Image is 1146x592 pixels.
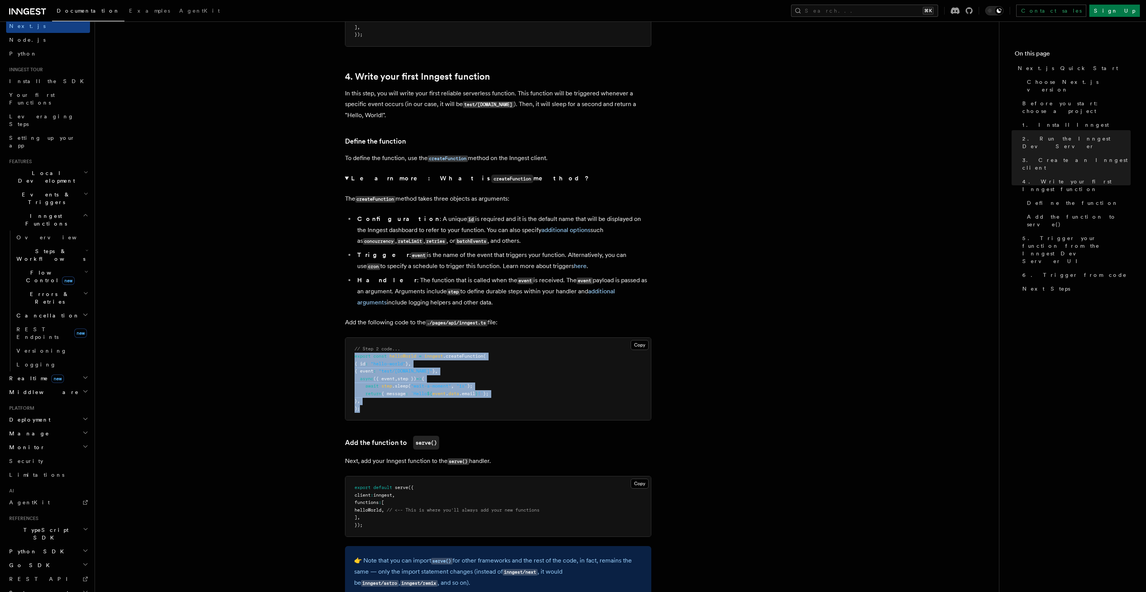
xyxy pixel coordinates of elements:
[367,263,380,270] code: cron
[517,278,533,284] code: event
[13,290,83,306] span: Errors & Retries
[6,191,83,206] span: Events & Triggers
[357,25,360,30] span: ,
[9,458,43,464] span: Security
[354,555,642,589] p: 👉 Note that you can import for other frameworks and the rest of the code, in fact, remains the sa...
[443,353,483,359] span: .createFunction
[1019,231,1131,268] a: 5. Trigger your function from the Inngest Dev Server UI
[6,169,83,185] span: Local Development
[1019,118,1131,132] a: 1. Install Inngest
[355,32,363,37] span: });
[381,507,384,513] span: ,
[175,2,224,21] a: AgentKit
[351,175,590,182] strong: Learn more: What is method?
[6,526,83,541] span: TypeScript SDK
[373,368,376,374] span: :
[1019,96,1131,118] a: Before you start: choose a project
[13,358,90,371] a: Logging
[357,398,360,404] span: ,
[355,275,651,308] li: : The function that is called when the is received. The payload is passed as an argument. Argumen...
[1019,268,1131,282] a: 6. Trigger from code
[16,361,56,368] span: Logging
[428,154,468,162] a: createFunction
[459,391,475,396] span: .email
[1022,271,1127,279] span: 6. Trigger from code
[355,492,371,498] span: client
[355,25,357,30] span: ]
[395,376,397,381] span: ,
[6,548,69,555] span: Python SDK
[379,368,432,374] span: "test/[DOMAIN_NAME]"
[1022,100,1131,115] span: Before you start: choose a project
[355,500,379,505] span: functions
[345,136,406,147] a: Define the function
[357,288,615,306] a: additional arguments
[405,391,408,396] span: :
[16,234,95,240] span: Overview
[6,515,38,522] span: References
[483,391,489,396] span: };
[1018,64,1118,72] span: Next.js Quick Start
[9,51,37,57] span: Python
[355,406,360,411] span: );
[13,287,90,309] button: Errors & Retries
[6,488,14,494] span: AI
[923,7,933,15] kbd: ⌘K
[426,320,487,326] code: ./pages/api/inngest.ts
[6,545,90,558] button: Python SDK
[124,2,175,21] a: Examples
[361,580,399,587] code: inngest/astro
[6,523,90,545] button: TypeScript SDK
[357,215,440,222] strong: Configuration
[577,278,593,284] code: event
[387,507,539,513] span: // <-- This is where you'll always add your new functions
[6,371,90,385] button: Realtimenew
[6,131,90,152] a: Setting up your app
[411,391,427,396] span: `Hello
[345,153,651,164] p: To define the function, use the method on the Inngest client.
[355,196,396,203] code: createFunction
[13,309,90,322] button: Cancellation
[1022,156,1131,172] span: 3. Create an Inngest client
[1024,196,1131,210] a: Define the function
[791,5,938,17] button: Search...⌘K
[355,522,363,528] span: });
[1015,49,1131,61] h4: On this page
[408,485,414,490] span: ({
[9,23,46,29] span: Next.js
[345,173,651,184] summary: Learn more: What iscreateFunctionmethod?
[1019,153,1131,175] a: 3. Create an Inngest client
[6,558,90,572] button: Go SDK
[448,458,469,465] code: serve()
[419,353,422,359] span: =
[379,500,381,505] span: :
[397,238,423,245] code: rateLimit
[6,209,90,231] button: Inngest Functions
[355,398,357,404] span: }
[6,47,90,61] a: Python
[456,383,467,389] span: "1s"
[363,238,395,245] code: concurrency
[179,8,220,14] span: AgentKit
[1022,135,1131,150] span: 2. Run the Inngest Dev Server
[9,135,75,149] span: Setting up your app
[51,374,64,383] span: new
[431,558,453,564] code: serve()
[1022,121,1109,129] span: 1. Install Inngest
[408,383,411,389] span: (
[6,385,90,399] button: Middleware
[381,391,405,396] span: { message
[463,101,514,108] code: test/[DOMAIN_NAME]
[431,557,453,564] a: serve()
[6,416,51,424] span: Deployment
[13,344,90,358] a: Versioning
[355,368,373,374] span: { event
[357,276,417,284] strong: Handler
[467,383,472,389] span: );
[345,88,651,121] p: In this step, you will write your first reliable serverless function. This function will be trigg...
[6,405,34,411] span: Platform
[13,269,84,284] span: Flow Control
[1027,199,1118,207] span: Define the function
[6,67,43,73] span: Inngest tour
[13,322,90,344] a: REST Endpointsnew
